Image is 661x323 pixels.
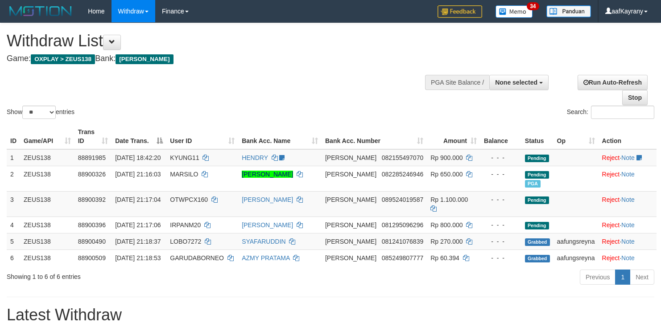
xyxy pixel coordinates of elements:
[521,124,554,149] th: Status
[527,2,539,10] span: 34
[170,238,201,245] span: LOBO7272
[7,269,269,281] div: Showing 1 to 6 of 6 entries
[115,238,161,245] span: [DATE] 21:18:37
[484,170,518,179] div: - - -
[484,237,518,246] div: - - -
[495,79,537,86] span: None selected
[621,171,635,178] a: Note
[78,238,106,245] span: 88900490
[7,191,20,217] td: 3
[166,124,238,149] th: User ID: activate to sort column ascending
[325,154,376,161] span: [PERSON_NAME]
[525,255,550,262] span: Grabbed
[430,221,463,229] span: Rp 800.000
[7,106,74,119] label: Show entries
[489,75,549,90] button: None selected
[78,154,106,161] span: 88891985
[621,154,635,161] a: Note
[170,196,208,203] span: OTWPCX160
[621,254,635,262] a: Note
[20,124,74,149] th: Game/API: activate to sort column ascending
[20,166,74,191] td: ZEUS138
[599,124,657,149] th: Action
[170,154,199,161] span: KYUNG11
[242,221,293,229] a: [PERSON_NAME]
[599,166,657,191] td: ·
[22,106,56,119] select: Showentries
[31,54,95,64] span: OXPLAY > ZEUS138
[20,191,74,217] td: ZEUS138
[484,153,518,162] div: - - -
[438,5,482,18] img: Feedback.jpg
[238,124,322,149] th: Bank Acc. Name: activate to sort column ascending
[78,254,106,262] span: 88900509
[382,221,423,229] span: Copy 081295096296 to clipboard
[116,54,173,64] span: [PERSON_NAME]
[599,233,657,249] td: ·
[430,154,463,161] span: Rp 900.000
[242,238,286,245] a: SYAFARUDDIN
[621,238,635,245] a: Note
[20,149,74,166] td: ZEUS138
[242,154,268,161] a: HENDRY
[115,154,161,161] span: [DATE] 18:42:20
[484,221,518,229] div: - - -
[484,195,518,204] div: - - -
[599,149,657,166] td: ·
[115,171,161,178] span: [DATE] 21:16:03
[630,270,654,285] a: Next
[554,249,599,266] td: aafungsreyna
[484,253,518,262] div: - - -
[7,249,20,266] td: 6
[78,171,106,178] span: 88900326
[78,221,106,229] span: 88900396
[591,106,654,119] input: Search:
[615,270,630,285] a: 1
[78,196,106,203] span: 88900392
[546,5,591,17] img: panduan.png
[427,124,480,149] th: Amount: activate to sort column ascending
[430,196,468,203] span: Rp 1.100.000
[430,171,463,178] span: Rp 650.000
[425,75,489,90] div: PGA Site Balance /
[322,124,427,149] th: Bank Acc. Number: activate to sort column ascending
[7,124,20,149] th: ID
[525,222,549,229] span: Pending
[580,270,616,285] a: Previous
[20,249,74,266] td: ZEUS138
[430,254,459,262] span: Rp 60.394
[7,217,20,233] td: 4
[325,238,376,245] span: [PERSON_NAME]
[170,254,224,262] span: GARUDABORNEO
[170,221,201,229] span: IRPANM20
[7,233,20,249] td: 5
[480,124,521,149] th: Balance
[567,106,654,119] label: Search:
[382,171,423,178] span: Copy 082285246946 to clipboard
[382,154,423,161] span: Copy 082155497070 to clipboard
[602,221,620,229] a: Reject
[7,32,432,50] h1: Withdraw List
[242,171,293,178] a: [PERSON_NAME]
[7,4,74,18] img: MOTION_logo.png
[325,196,376,203] span: [PERSON_NAME]
[599,249,657,266] td: ·
[602,254,620,262] a: Reject
[621,221,635,229] a: Note
[525,171,549,179] span: Pending
[621,196,635,203] a: Note
[554,124,599,149] th: Op: activate to sort column ascending
[382,254,423,262] span: Copy 085249807777 to clipboard
[525,155,549,162] span: Pending
[20,233,74,249] td: ZEUS138
[602,196,620,203] a: Reject
[496,5,533,18] img: Button%20Memo.svg
[325,221,376,229] span: [PERSON_NAME]
[382,196,423,203] span: Copy 089524019587 to clipboard
[242,254,289,262] a: AZMY PRATAMA
[112,124,166,149] th: Date Trans.: activate to sort column descending
[554,233,599,249] td: aafungsreyna
[20,217,74,233] td: ZEUS138
[325,254,376,262] span: [PERSON_NAME]
[7,54,432,63] h4: Game: Bank:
